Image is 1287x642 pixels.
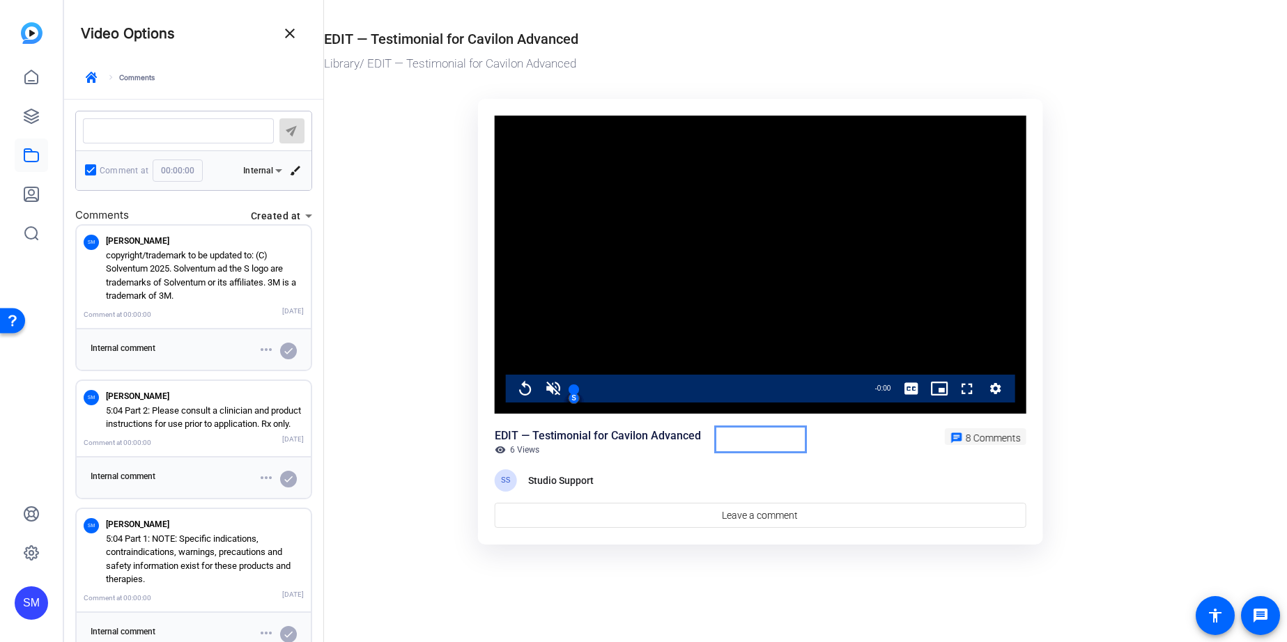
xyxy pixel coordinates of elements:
[495,469,517,492] div: SS
[91,471,155,481] span: Internal comment
[722,508,798,523] span: Leave a comment
[106,404,304,431] p: 5:04 Part 2: Please​ consult a clinician and product instructions for​ use prior to application. ...
[567,375,868,402] div: Breadcrumbs
[282,306,304,322] span: [DATE]
[950,432,962,444] mat-icon: chat
[495,444,506,455] mat-icon: visibility
[495,428,701,444] div: EDIT — Testimonial for Cavilon Advanced
[875,384,877,392] span: -
[324,56,360,70] a: Library
[100,164,148,178] label: Comment at
[91,627,155,636] span: Internal comment
[324,55,1189,73] div: / EDIT — Testimonial for Cavilon Advanced
[84,594,151,602] span: Comment at 00:00:00
[84,235,99,250] div: SM
[510,444,539,455] span: 6 Views
[258,341,275,358] mat-icon: more_horiz
[324,29,578,49] div: EDIT — Testimonial for Cavilon Advanced
[283,629,294,640] mat-icon: check
[965,432,1020,444] span: 8 Comments
[21,22,43,44] img: blue-gradient.svg
[283,473,294,485] mat-icon: check
[75,208,129,224] h4: Comments
[289,164,302,177] mat-icon: brush
[1252,607,1269,624] mat-icon: message
[569,393,580,404] div: S
[944,428,1026,445] a: chat8 Comments
[15,586,48,620] div: SM
[539,375,567,402] button: Unmute
[877,384,891,392] span: 0:00
[495,503,1026,528] a: Leave a comment
[106,532,304,586] p: 5:04 Part 1: NOTE: Specific indications, contraindications, warnings, precautions and safety info...
[21,22,43,44] a: Openreel
[258,625,275,641] mat-icon: more_horiz
[258,469,275,486] mat-icon: more_horiz
[495,444,539,455] div: visibility6 Views
[84,439,151,446] span: Comment at 00:00:00
[106,249,304,303] p: copyright/trademark to be updated to: (C) Solventum 2025. Solventum ad the S logo are trademarks ...
[1241,596,1280,635] a: message
[1207,607,1224,624] mat-icon: accessibility
[106,236,169,246] span: [PERSON_NAME]
[84,390,99,405] div: SM
[243,166,273,175] span: Internal
[81,25,175,42] h4: Video Options
[495,116,1026,414] div: Video Player
[1196,596,1235,635] a: accessibility
[106,391,169,401] span: [PERSON_NAME]
[282,25,298,42] mat-icon: close
[282,434,304,450] span: [DATE]
[84,311,151,318] span: Comment at 00:00:00
[251,210,300,221] span: Created at
[283,345,294,357] mat-icon: check
[567,387,581,391] nav: Breadcrumbs
[106,519,169,529] span: [PERSON_NAME]
[528,472,598,489] div: Studio Support
[84,518,99,533] div: SM
[91,343,155,353] span: Internal comment
[282,589,304,605] span: [DATE]
[981,375,1009,402] button: Menu
[511,375,539,402] button: Replay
